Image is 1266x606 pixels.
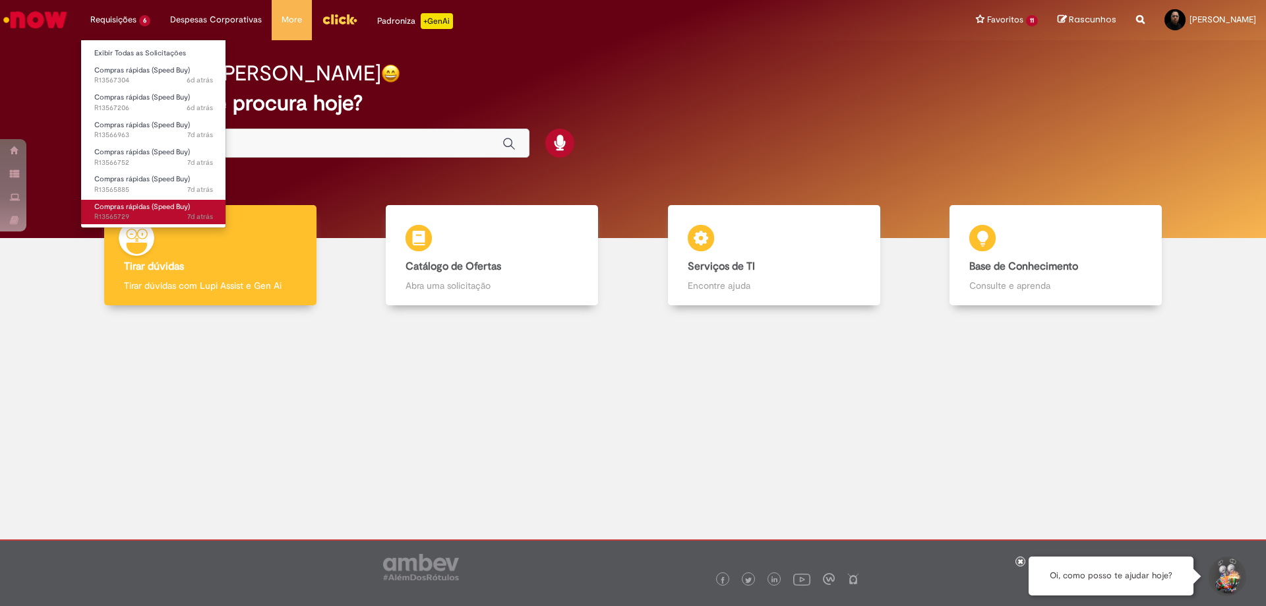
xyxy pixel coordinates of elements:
div: Padroniza [377,13,453,29]
p: Consulte e aprenda [969,279,1142,292]
span: Rascunhos [1069,13,1116,26]
h2: O que você procura hoje? [114,92,1153,115]
time: 25/09/2025 15:21:30 [187,75,213,85]
a: Base de Conhecimento Consulte e aprenda [915,205,1197,306]
img: happy-face.png [381,64,400,83]
b: Serviços de TI [688,260,755,273]
img: click_logo_yellow_360x200.png [322,9,357,29]
a: Aberto R13567304 : Compras rápidas (Speed Buy) [81,63,226,88]
img: ServiceNow [1,7,69,33]
span: Compras rápidas (Speed Buy) [94,92,190,102]
img: logo_footer_twitter.png [745,577,752,584]
span: 6d atrás [187,103,213,113]
span: Favoritos [987,13,1023,26]
a: Aberto R13566963 : Compras rápidas (Speed Buy) [81,118,226,142]
span: R13565729 [94,212,213,222]
p: Tirar dúvidas com Lupi Assist e Gen Ai [124,279,297,292]
img: logo_footer_youtube.png [793,570,810,588]
a: Rascunhos [1058,14,1116,26]
span: More [282,13,302,26]
span: Requisições [90,13,136,26]
img: logo_footer_naosei.png [847,573,859,585]
span: 7d atrás [187,158,213,167]
button: Iniciar Conversa de Suporte [1207,557,1246,596]
a: Tirar dúvidas Tirar dúvidas com Lupi Assist e Gen Ai [69,205,351,306]
span: 6 [139,15,150,26]
span: R13566752 [94,158,213,168]
b: Base de Conhecimento [969,260,1078,273]
b: Catálogo de Ofertas [406,260,501,273]
p: Encontre ajuda [688,279,860,292]
time: 25/09/2025 10:24:50 [187,212,213,222]
b: Tirar dúvidas [124,260,184,273]
span: Despesas Corporativas [170,13,262,26]
a: Aberto R13566752 : Compras rápidas (Speed Buy) [81,145,226,169]
h2: Boa tarde, [PERSON_NAME] [114,62,381,85]
span: Compras rápidas (Speed Buy) [94,120,190,130]
img: logo_footer_linkedin.png [771,576,778,584]
span: 7d atrás [187,212,213,222]
img: logo_footer_ambev_rotulo_gray.png [383,554,459,580]
a: Exibir Todas as Solicitações [81,46,226,61]
a: Catálogo de Ofertas Abra uma solicitação [351,205,634,306]
time: 25/09/2025 15:06:07 [187,103,213,113]
span: 6d atrás [187,75,213,85]
span: 7d atrás [187,130,213,140]
img: logo_footer_workplace.png [823,573,835,585]
a: Aberto R13565729 : Compras rápidas (Speed Buy) [81,200,226,224]
span: Compras rápidas (Speed Buy) [94,65,190,75]
span: Compras rápidas (Speed Buy) [94,202,190,212]
span: 11 [1026,15,1038,26]
a: Aberto R13567206 : Compras rápidas (Speed Buy) [81,90,226,115]
span: Compras rápidas (Speed Buy) [94,174,190,184]
span: R13567206 [94,103,213,113]
ul: Requisições [80,40,226,228]
img: logo_footer_facebook.png [719,577,726,584]
time: 25/09/2025 10:51:43 [187,185,213,195]
time: 25/09/2025 14:33:25 [187,130,213,140]
span: R13567304 [94,75,213,86]
time: 25/09/2025 13:57:21 [187,158,213,167]
div: Oi, como posso te ajudar hoje? [1029,557,1193,595]
span: 7d atrás [187,185,213,195]
span: R13565885 [94,185,213,195]
a: Aberto R13565885 : Compras rápidas (Speed Buy) [81,172,226,197]
a: Serviços de TI Encontre ajuda [633,205,915,306]
span: Compras rápidas (Speed Buy) [94,147,190,157]
span: [PERSON_NAME] [1190,14,1256,25]
span: R13566963 [94,130,213,140]
p: Abra uma solicitação [406,279,578,292]
p: +GenAi [421,13,453,29]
